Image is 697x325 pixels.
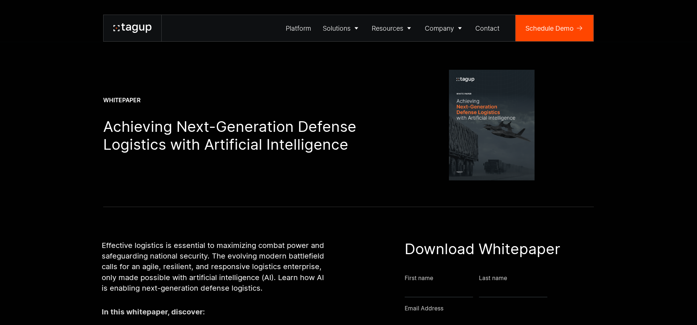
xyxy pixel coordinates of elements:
div: Contact [475,23,499,33]
div: Company [425,23,454,33]
div: Resources [372,23,403,33]
a: Schedule Demo [516,15,593,41]
div: Platform [286,23,311,33]
a: Solutions [317,15,366,41]
div: Solutions [323,23,351,33]
a: Resources [366,15,419,41]
div: Download Whitepaper [405,240,582,258]
p: Effective logistics is essential to maximizing combat power and safeguarding national security. T... [102,240,329,294]
img: Whitepaper Cover [449,70,535,180]
div: Schedule Demo [525,23,574,33]
a: Contact [470,15,506,41]
div: First name [405,274,473,282]
h1: Achieving Next-Generation Defense Logistics with Artificial Intelligence [103,118,363,154]
div: Whitepaper [103,96,363,104]
strong: In this whitepaper, discover: [102,307,205,316]
div: Email Address [405,305,582,313]
a: Company [419,15,470,41]
div: Last name [479,274,547,282]
a: Platform [280,15,317,41]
